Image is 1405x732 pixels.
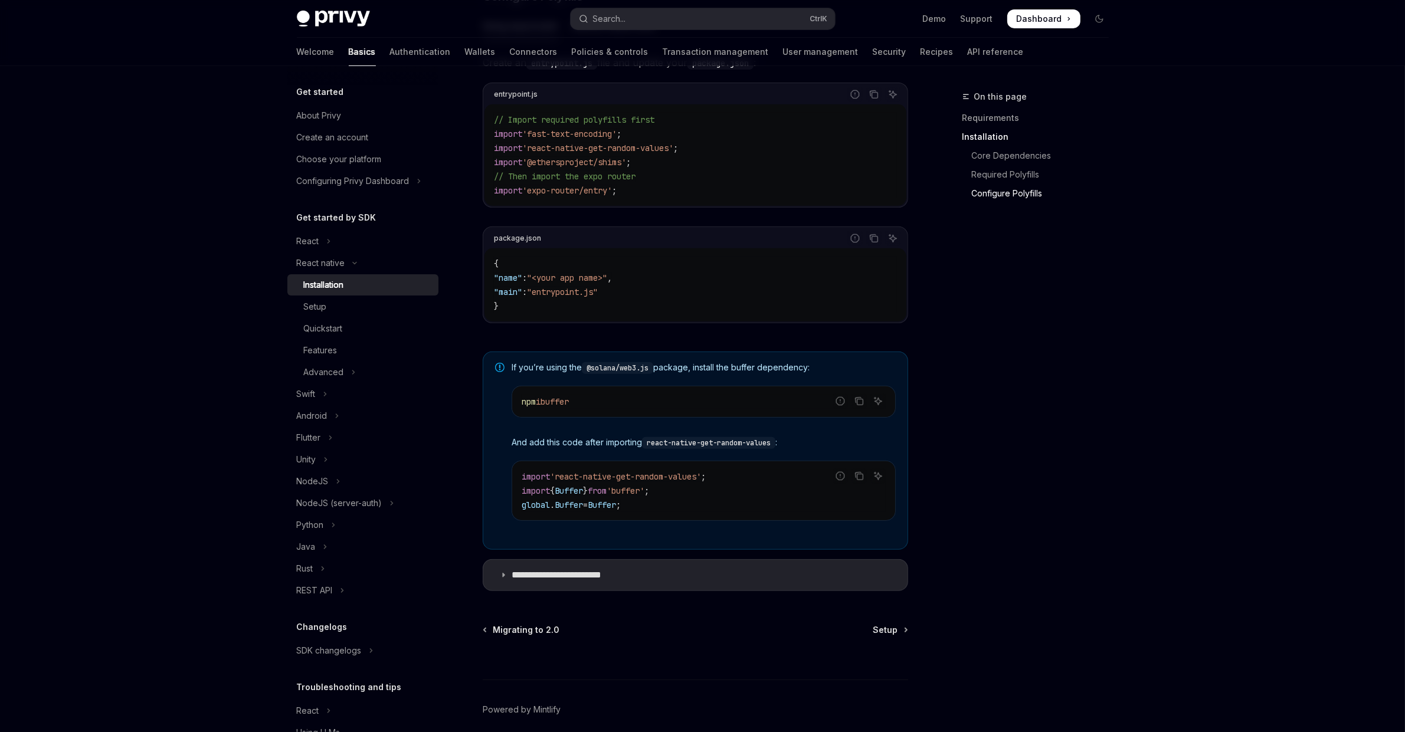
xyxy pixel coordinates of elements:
[494,114,654,125] span: // Import required polyfills first
[555,485,583,496] span: Buffer
[644,485,649,496] span: ;
[297,620,348,634] h5: Changelogs
[550,485,555,496] span: {
[873,38,906,66] a: Security
[522,471,550,482] span: import
[494,273,522,283] span: "name"
[571,8,835,29] button: Open search
[783,38,859,66] a: User management
[287,296,438,317] a: Setup
[494,258,499,269] span: {
[527,273,607,283] span: "<your app name>"
[287,493,438,514] button: Toggle NodeJS (server-auth) section
[297,496,382,510] div: NodeJS (server-auth)
[494,171,636,182] span: // Then import the expo router
[484,624,559,636] a: Migrating to 2.0
[962,184,1118,203] a: Configure Polyfills
[297,644,362,658] div: SDK changelogs
[833,468,848,484] button: Report incorrect code
[297,583,333,598] div: REST API
[923,13,947,25] a: Demo
[522,485,550,496] span: import
[1017,13,1062,25] span: Dashboard
[510,38,558,66] a: Connectors
[287,558,438,579] button: Toggle Rust section
[962,146,1118,165] a: Core Dependencies
[287,536,438,557] button: Toggle Java section
[495,363,505,372] svg: Note
[493,624,559,636] span: Migrating to 2.0
[921,38,954,66] a: Recipes
[555,500,583,510] span: Buffer
[607,485,644,496] span: 'buffer'
[673,143,678,153] span: ;
[833,393,848,409] button: Report incorrect code
[304,343,338,357] div: Features
[297,109,342,123] div: About Privy
[287,252,438,274] button: Toggle React native section
[962,165,1118,184] a: Required Polyfills
[287,427,438,448] button: Toggle Flutter section
[885,87,900,102] button: Ask AI
[297,85,344,99] h5: Get started
[961,13,993,25] a: Support
[527,287,598,297] span: "entrypoint.js"
[483,704,561,715] a: Powered by Mintlify
[583,485,588,496] span: }
[287,340,438,361] a: Features
[607,273,612,283] span: ,
[287,318,438,339] a: Quickstart
[304,278,344,292] div: Installation
[593,12,626,26] div: Search...
[494,157,522,168] span: import
[287,231,438,252] button: Toggle React section
[870,393,886,409] button: Ask AI
[612,185,617,196] span: ;
[297,211,376,225] h5: Get started by SDK
[390,38,451,66] a: Authentication
[974,90,1027,104] span: On this page
[962,127,1118,146] a: Installation
[287,449,438,470] button: Toggle Unity section
[626,157,631,168] span: ;
[287,149,438,170] a: Choose your platform
[297,409,327,423] div: Android
[297,518,324,532] div: Python
[297,474,329,488] div: NodeJS
[522,185,612,196] span: 'expo-router/entry'
[287,700,438,721] button: Toggle React section
[1090,9,1109,28] button: Toggle dark mode
[297,234,319,248] div: React
[494,185,522,196] span: import
[287,514,438,536] button: Toggle Python section
[297,11,370,27] img: dark logo
[550,471,701,482] span: 'react-native-get-random-values'
[297,704,319,718] div: React
[522,396,536,407] span: npm
[297,130,369,145] div: Create an account
[572,38,649,66] a: Policies & controls
[297,680,402,694] h5: Troubleshooting and tips
[297,387,316,401] div: Swift
[297,562,313,576] div: Rust
[870,468,886,484] button: Ask AI
[851,468,867,484] button: Copy the contents from the code block
[494,129,522,139] span: import
[494,87,538,102] div: entrypoint.js
[866,87,882,102] button: Copy the contents from the code block
[512,436,896,449] span: And add this code after importing :
[287,580,438,601] button: Toggle REST API section
[494,143,522,153] span: import
[1007,9,1080,28] a: Dashboard
[522,287,527,297] span: :
[297,256,345,270] div: React native
[287,105,438,126] a: About Privy
[297,38,335,66] a: Welcome
[522,157,626,168] span: '@ethersproject/shims'
[583,500,588,510] span: =
[851,393,867,409] button: Copy the contents from the code block
[873,624,907,636] a: Setup
[297,452,316,467] div: Unity
[968,38,1024,66] a: API reference
[642,437,775,449] code: react-native-get-random-values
